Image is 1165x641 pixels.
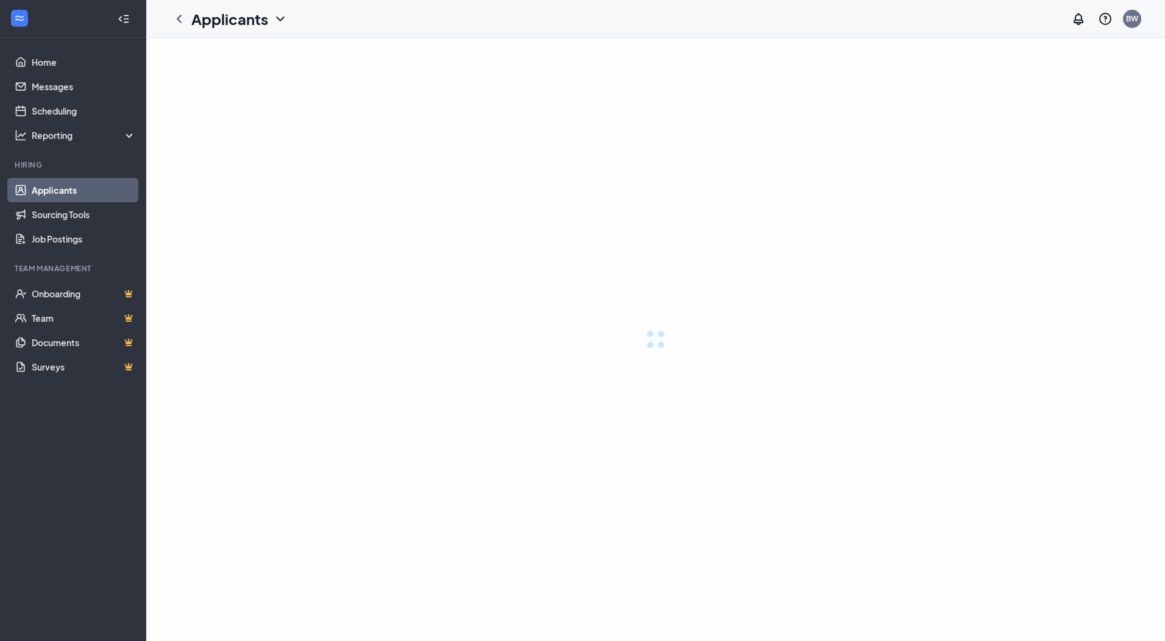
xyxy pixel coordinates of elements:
a: SurveysCrown [32,355,136,379]
a: DocumentsCrown [32,330,136,355]
div: BW [1126,13,1138,24]
svg: ChevronLeft [172,12,186,26]
a: Home [32,50,136,74]
a: Job Postings [32,227,136,251]
a: Sourcing Tools [32,202,136,227]
div: Reporting [32,129,136,141]
a: Applicants [32,178,136,202]
svg: WorkstreamLogo [13,12,26,24]
svg: Collapse [118,13,130,25]
a: OnboardingCrown [32,282,136,306]
div: Hiring [15,160,133,170]
h1: Applicants [191,9,268,29]
svg: ChevronDown [273,12,288,26]
a: TeamCrown [32,306,136,330]
a: Messages [32,74,136,99]
div: Team Management [15,263,133,274]
svg: QuestionInfo [1098,12,1113,26]
svg: Analysis [15,129,27,141]
svg: Notifications [1071,12,1086,26]
a: Scheduling [32,99,136,123]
